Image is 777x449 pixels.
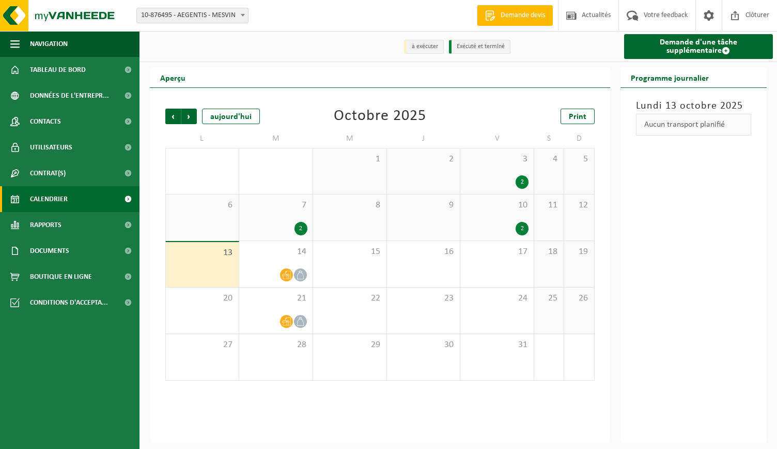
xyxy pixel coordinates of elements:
[636,114,752,136] div: Aucun transport planifié
[477,5,553,26] a: Demande devis
[465,154,529,165] span: 3
[534,129,564,148] td: S
[137,8,248,23] span: 10-876495 - AEGENTIS - MESVIN
[136,8,248,23] span: 10-876495 - AEGENTIS - MESVIN
[244,339,307,351] span: 28
[30,238,69,264] span: Documents
[165,129,239,148] td: L
[239,129,313,148] td: M
[460,129,534,148] td: V
[636,98,752,114] h3: Lundi 13 octobre 2025
[516,175,529,189] div: 2
[387,129,461,148] td: J
[392,339,455,351] span: 30
[244,200,307,211] span: 7
[561,109,595,124] a: Print
[30,290,108,316] span: Conditions d'accepta...
[569,246,588,258] span: 19
[318,246,381,258] span: 15
[569,200,588,211] span: 12
[181,109,197,124] span: Suivant
[30,160,66,186] span: Contrat(s)
[165,109,181,124] span: Précédent
[294,222,307,235] div: 2
[465,339,529,351] span: 31
[334,109,426,124] div: Octobre 2025
[171,339,234,351] span: 27
[465,293,529,304] span: 24
[202,109,260,124] div: aujourd'hui
[564,129,594,148] td: D
[313,129,387,148] td: M
[171,247,234,259] span: 13
[392,200,455,211] span: 9
[569,293,588,304] span: 26
[30,186,68,212] span: Calendrier
[30,264,92,290] span: Boutique en ligne
[392,246,455,258] span: 16
[392,154,455,165] span: 2
[30,83,109,109] span: Données de l'entrepr...
[318,339,381,351] span: 29
[318,293,381,304] span: 22
[171,200,234,211] span: 6
[620,67,719,87] h2: Programme journalier
[569,113,586,121] span: Print
[539,154,558,165] span: 4
[244,246,307,258] span: 14
[449,40,510,54] li: Exécuté et terminé
[404,40,444,54] li: à exécuter
[30,31,68,57] span: Navigation
[150,67,196,87] h2: Aperçu
[539,246,558,258] span: 18
[30,57,86,83] span: Tableau de bord
[318,154,381,165] span: 1
[30,109,61,134] span: Contacts
[539,293,558,304] span: 25
[318,200,381,211] span: 8
[30,212,61,238] span: Rapports
[465,200,529,211] span: 10
[498,10,548,21] span: Demande devis
[569,154,588,165] span: 5
[30,134,72,160] span: Utilisateurs
[171,293,234,304] span: 20
[465,246,529,258] span: 17
[539,200,558,211] span: 11
[516,222,529,235] div: 2
[392,293,455,304] span: 23
[624,34,773,59] a: Demande d'une tâche supplémentaire
[244,293,307,304] span: 21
